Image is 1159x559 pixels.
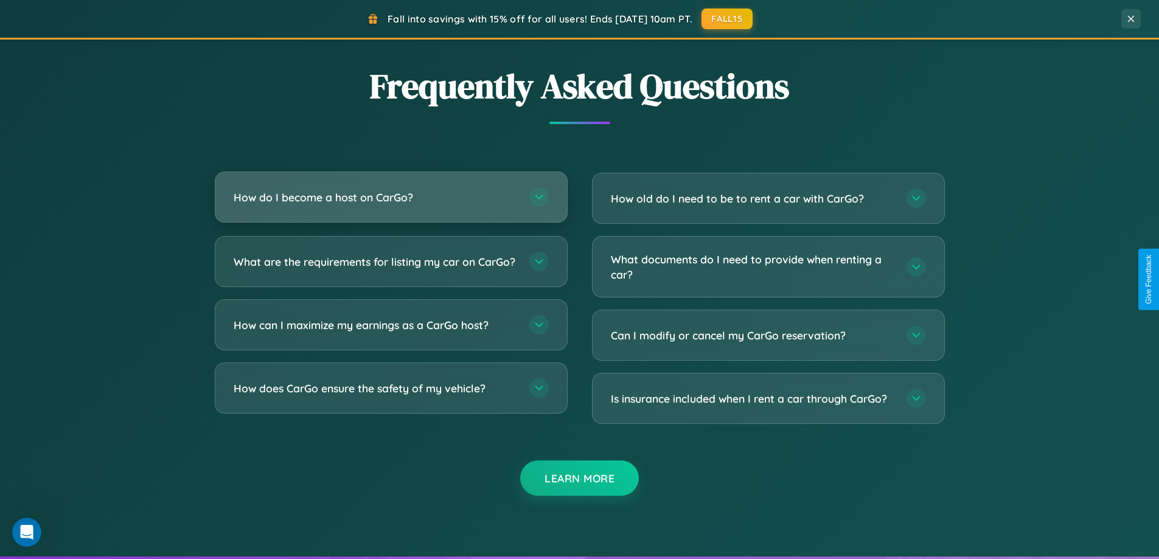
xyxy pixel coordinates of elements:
button: Learn More [520,460,639,496]
h3: What documents do I need to provide when renting a car? [611,252,894,282]
h3: Is insurance included when I rent a car through CarGo? [611,391,894,406]
h2: Frequently Asked Questions [215,63,945,109]
h3: How do I become a host on CarGo? [234,190,517,205]
h3: How can I maximize my earnings as a CarGo host? [234,318,517,333]
h3: How does CarGo ensure the safety of my vehicle? [234,381,517,396]
span: Fall into savings with 15% off for all users! Ends [DATE] 10am PT. [388,13,692,25]
h3: How old do I need to be to rent a car with CarGo? [611,191,894,206]
h3: What are the requirements for listing my car on CarGo? [234,254,517,269]
iframe: Intercom live chat [12,518,41,547]
button: FALL15 [701,9,753,29]
div: Give Feedback [1144,255,1153,304]
h3: Can I modify or cancel my CarGo reservation? [611,328,894,343]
